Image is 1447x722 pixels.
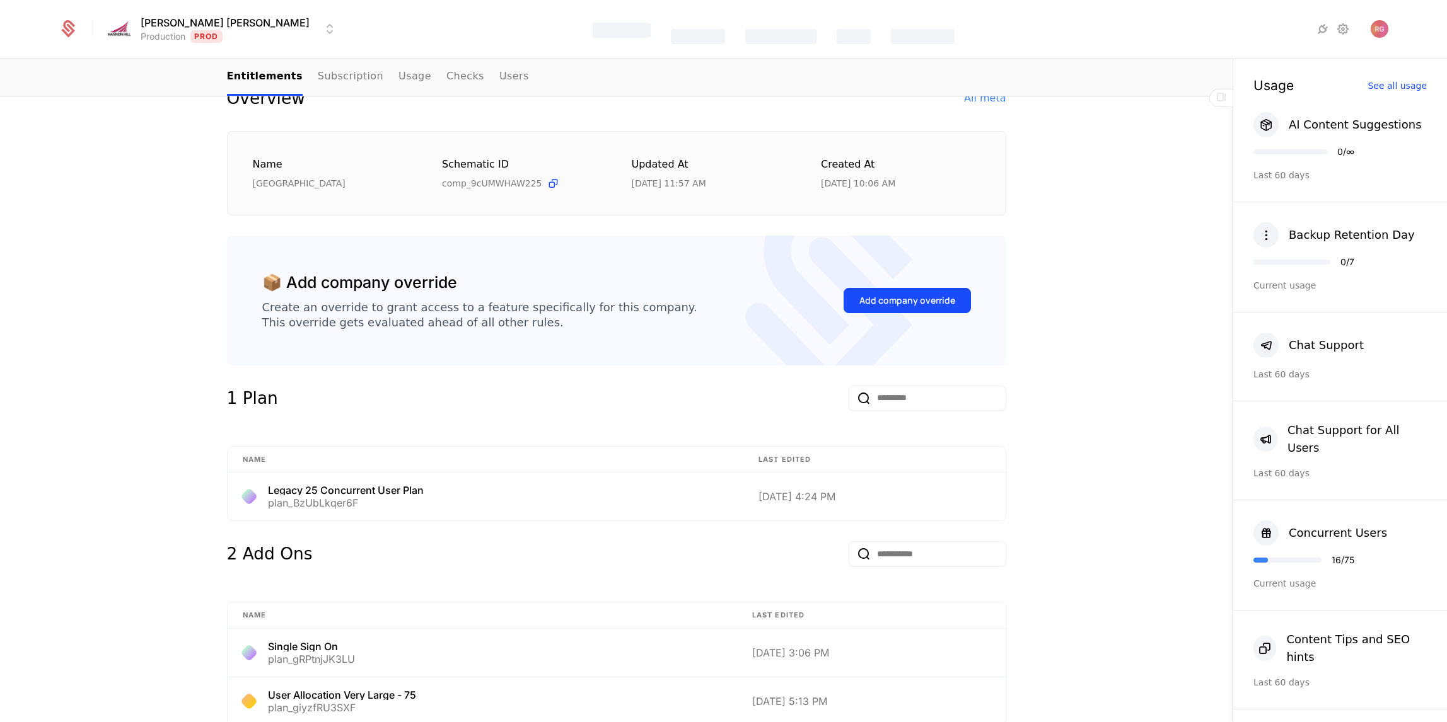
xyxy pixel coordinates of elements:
div: Legacy 25 Concurrent User Plan [268,485,424,495]
div: Content Tips and SEO hints [1286,631,1427,666]
div: Components [891,29,955,44]
div: Created at [821,157,980,173]
div: Single Sign On [268,641,355,651]
div: [GEOGRAPHIC_DATA] [253,177,412,190]
th: Last edited [737,602,1006,629]
span: Prod [190,30,223,43]
div: plan_giyzfRU3SXF [268,702,416,713]
div: Events [837,29,871,44]
div: plan_gRPtnjJK3LU [268,654,355,664]
div: Last 60 days [1253,676,1427,689]
div: Chat Support for All Users [1287,421,1427,457]
nav: Main [227,59,1006,96]
a: Checks [446,59,484,96]
img: Ryan Griffith [1371,20,1388,38]
div: Catalog [671,29,724,44]
th: Name [228,602,737,629]
span: comp_9cUMWHAW225 [442,177,542,190]
div: Name [253,157,412,173]
a: Settings [1335,21,1351,37]
ul: Choose Sub Page [227,59,529,96]
div: See all usage [1368,81,1427,90]
div: 8/15/25, 11:57 AM [632,177,706,190]
div: Overview [227,86,305,111]
div: 2 Add Ons [227,541,313,566]
div: Usage [1253,79,1294,92]
a: Integrations [1315,21,1330,37]
div: Last 60 days [1253,467,1427,479]
a: Entitlements [227,59,303,96]
span: [PERSON_NAME] [PERSON_NAME] [141,15,310,30]
div: Add company override [859,294,955,307]
div: plan_BzUbLkqer6F [268,498,424,508]
div: 1 Plan [227,386,278,411]
button: Backup Retention Day [1253,222,1415,248]
div: Create an override to grant access to a feature specifically for this company. This override gets... [262,300,697,330]
button: Select environment [108,15,337,43]
div: Last 60 days [1253,169,1427,181]
th: Last edited [743,447,1005,473]
th: Name [228,447,744,473]
button: Open user button [1371,20,1388,38]
div: Last 60 days [1253,368,1427,381]
div: 0 / 7 [1340,258,1354,266]
button: Chat Support for All Users [1253,421,1427,457]
a: Users [499,59,529,96]
div: Current usage [1253,279,1427,292]
div: Updated at [632,157,791,173]
div: Schematic ID [442,157,601,172]
div: [DATE] 3:06 PM [752,648,991,658]
div: Production [141,30,185,43]
div: 0 / ∞ [1337,147,1354,156]
a: Usage [398,59,431,96]
img: Hannon Hill [104,19,134,38]
div: All meta [964,91,1006,106]
div: Features [593,23,651,38]
button: Add company override [844,288,971,313]
button: AI Content Suggestions [1253,112,1422,137]
a: Subscription [318,59,383,96]
button: Concurrent Users [1253,520,1387,546]
div: Concurrent Users [1289,524,1387,542]
div: 16 / 75 [1332,556,1354,564]
div: 📦 Add company override [262,271,457,295]
div: AI Content Suggestions [1289,116,1422,134]
div: Chat Support [1289,336,1364,354]
div: [DATE] 5:13 PM [752,696,991,706]
div: Current usage [1253,577,1427,590]
div: [DATE] 4:24 PM [758,491,990,501]
button: Content Tips and SEO hints [1253,631,1427,666]
div: Backup Retention Day [1289,226,1415,244]
div: Companies [745,29,816,44]
button: Chat Support [1253,333,1364,358]
div: User Allocation Very Large - 75 [268,690,416,700]
div: 1/7/25, 10:06 AM [821,177,895,190]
